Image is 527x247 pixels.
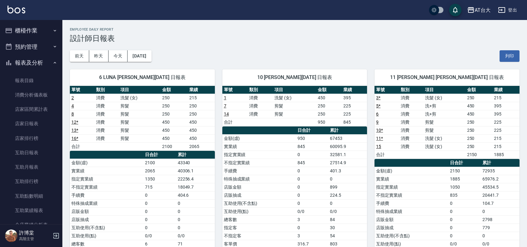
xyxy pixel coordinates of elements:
a: 8 [71,111,74,116]
td: 0 [328,199,367,207]
td: 450 [161,118,188,126]
td: 450 [188,134,215,142]
td: 店販金額 [222,183,296,191]
a: 互助日報表 [2,146,60,160]
td: 0 [176,207,215,215]
h2: Employee Daily Report [70,27,520,32]
td: 0 [448,224,481,232]
button: [DATE] [128,50,151,62]
button: 昨天 [89,50,109,62]
td: 250 [188,110,215,118]
td: 剪髮 [119,134,161,142]
td: 30 [328,224,367,232]
td: 0 [296,191,328,199]
a: 報表目錄 [2,73,60,88]
td: 54 [328,232,367,240]
td: 43340 [176,159,215,167]
td: 60095.9 [328,142,367,151]
td: 互助使用(不含點) [375,232,448,240]
a: 4 [71,103,74,108]
td: 225 [342,102,367,110]
td: 225 [342,110,367,118]
td: 250 [188,102,215,110]
td: 0 [296,199,328,207]
td: 250 [161,102,188,110]
td: 72935 [481,167,520,175]
td: 2100 [143,159,176,167]
a: 全店業績分析表 [2,218,60,232]
td: 互助使用(點) [222,207,296,215]
td: 洗+剪 [423,102,465,110]
td: 2150 [448,167,481,175]
td: 2150 [466,151,493,159]
td: 0/0 [296,207,328,215]
td: 指定實業績 [70,175,143,183]
th: 金額 [161,86,188,94]
td: 779 [481,224,520,232]
button: 前天 [70,50,89,62]
th: 單號 [70,86,94,94]
td: 消費 [94,134,119,142]
td: 實業績 [375,175,448,183]
td: 899 [328,183,367,191]
td: 450 [188,126,215,134]
td: 0 [176,199,215,207]
td: 不指定實業績 [222,159,296,167]
td: 835 [448,191,481,199]
td: 0 [143,191,176,199]
td: 18049.7 [176,183,215,191]
td: 250 [316,110,341,118]
td: 0 [296,167,328,175]
td: 0 [296,175,328,183]
span: 6 LUNA [PERSON_NAME][DATE] 日報表 [77,74,207,81]
td: 不指定客 [222,232,296,240]
td: 剪髮 [119,102,161,110]
td: 2798 [481,215,520,224]
td: 0 [481,207,520,215]
td: 消費 [248,102,273,110]
a: 14 [224,111,229,116]
td: 互助使用(不含點) [70,224,143,232]
td: 215 [492,94,520,102]
td: 27514.9 [328,159,367,167]
td: 450 [188,118,215,126]
td: 店販抽成 [70,215,143,224]
td: 洗髮 (女) [423,94,465,102]
td: 消費 [399,110,424,118]
td: 0/0 [176,232,215,240]
a: 店家日報表 [2,116,60,131]
td: 0 [296,183,328,191]
td: 450 [466,102,493,110]
td: 消費 [399,134,424,142]
button: 今天 [109,50,128,62]
td: 0 [448,215,481,224]
td: 395 [492,102,520,110]
span: 10 [PERSON_NAME][DATE] 日報表 [230,74,360,81]
td: 不指定實業績 [70,183,143,191]
td: 224.5 [328,191,367,199]
td: 總客數 [222,215,296,224]
td: 金額(虛) [70,159,143,167]
td: 洗+剪 [423,110,465,118]
td: 不指定實業績 [375,191,448,199]
td: 450 [161,134,188,142]
td: 指定客 [222,224,296,232]
a: 消費分析儀表板 [2,88,60,102]
td: 84 [328,215,367,224]
td: 手續費 [375,199,448,207]
td: 950 [296,134,328,142]
td: 互助使用(不含點) [222,199,296,207]
td: 845 [296,159,328,167]
td: 指定實業績 [222,151,296,159]
button: AT台大 [465,4,493,17]
td: 250 [466,134,493,142]
td: 1885 [448,175,481,183]
img: Person [5,230,17,242]
td: 0 [176,215,215,224]
th: 業績 [188,86,215,94]
td: 0 [143,215,176,224]
p: 高階主管 [19,236,51,242]
td: 2100 [161,142,188,151]
a: 2 [71,95,74,100]
td: 手續費 [222,167,296,175]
